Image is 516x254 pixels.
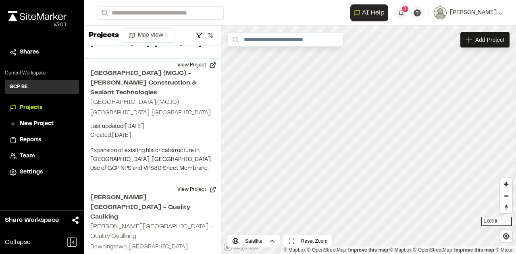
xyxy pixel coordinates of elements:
h2: [GEOGRAPHIC_DATA] (MCJC) [90,99,179,105]
span: Settings [20,168,43,177]
a: OpenStreetMap [413,247,452,253]
img: User [434,6,447,19]
a: Reports [10,136,74,145]
a: New Project [10,120,74,128]
button: Search [97,6,111,20]
p: [GEOGRAPHIC_DATA], [GEOGRAPHIC_DATA] [90,109,214,118]
div: | [283,246,514,254]
a: Mapbox [389,247,412,253]
button: 1 [395,6,408,19]
span: Add Project [475,36,504,44]
span: Reports [20,136,41,145]
span: Zoom out [500,190,512,202]
button: View Project [173,59,221,72]
img: rebrand.png [8,11,67,21]
button: Zoom in [500,178,512,190]
a: Shares [10,48,74,57]
p: Projects [89,30,119,41]
div: Oh geez...please don't... [8,21,67,29]
span: Shares [20,48,39,57]
h3: GCP BE [10,83,28,91]
button: Reset bearing to north [500,202,512,213]
a: Maxar [495,247,514,253]
span: Collapse [5,237,31,247]
button: View Project [173,183,221,196]
button: [PERSON_NAME] [434,6,503,19]
span: Share Workspace [5,215,59,225]
a: Improve this map [454,247,494,253]
p: Created: [DATE] [90,131,214,140]
h2: [PERSON_NAME][GEOGRAPHIC_DATA] - Quality Caulking [90,224,213,239]
span: 1 [404,5,406,12]
div: 1,000 ft [481,217,512,226]
h2: [GEOGRAPHIC_DATA] (MCJC) - [PERSON_NAME] Construction & Sealant Technologies [90,68,214,97]
button: Satellite [227,235,280,248]
p: Current Workspace [5,70,79,77]
a: Map feedback [348,247,388,253]
span: New Project [20,120,54,128]
p: Downingtown, [GEOGRAPHIC_DATA] [90,243,214,252]
span: AI Help [362,8,385,18]
button: Find my location [500,230,512,242]
div: Open AI Assistant [350,4,391,21]
a: Settings [10,168,74,177]
button: Reset Zoom [283,235,332,248]
button: Zoom out [500,190,512,202]
span: Team [20,152,35,161]
span: Projects [20,103,42,112]
span: [PERSON_NAME] [450,8,497,17]
a: Mapbox [283,247,306,253]
a: Mapbox logo [223,242,259,252]
a: Team [10,152,74,161]
p: Expansion of existing historical structure in [GEOGRAPHIC_DATA], [GEOGRAPHIC_DATA]. Use of GCP NP... [90,147,214,173]
button: Open AI Assistant [350,4,388,21]
a: Projects [10,103,74,112]
p: Last updated: [DATE] [90,122,214,131]
a: OpenStreetMap [307,247,346,253]
h2: [PERSON_NAME][GEOGRAPHIC_DATA] - Quality Caulking [90,193,214,222]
